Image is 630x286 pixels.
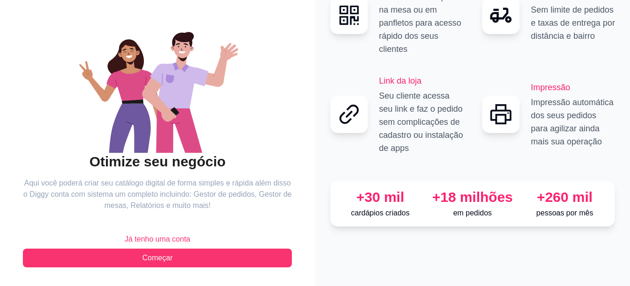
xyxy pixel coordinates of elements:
[23,153,292,171] h2: Otimize seu negócio
[338,207,423,219] p: cardápios criados
[338,189,423,206] div: +30 mil
[142,252,173,264] span: Começar
[523,207,608,219] p: pessoas por mês
[23,230,292,249] button: Já tenho uma conta
[531,3,615,43] p: Sem limite de pedidos e taxas de entrega por distância e bairro
[379,74,463,87] h2: Link da loja
[125,234,191,245] span: Já tenho uma conta
[523,189,608,206] div: +260 mil
[430,189,515,206] div: +18 milhões
[23,13,292,153] div: animation
[23,249,292,267] button: Começar
[531,96,615,148] p: Impressão automática dos seus pedidos para agilizar ainda mais sua operação
[379,89,463,155] p: Seu cliente acessa seu link e faz o pedido sem complicações de cadastro ou instalação de apps
[430,207,515,219] p: em pedidos
[531,81,615,94] h2: Impressão
[23,178,292,211] article: Aqui você poderá criar seu catálogo digital de forma simples e rápida além disso o Diggy conta co...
